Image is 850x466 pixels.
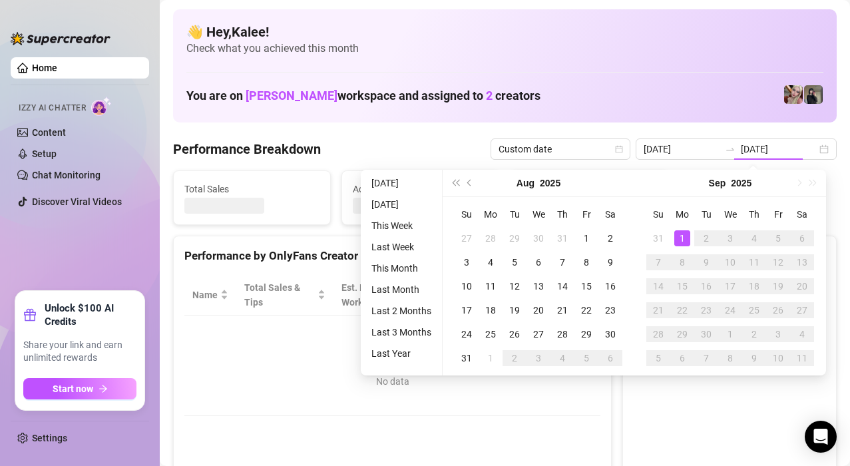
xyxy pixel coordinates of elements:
[11,32,110,45] img: logo-BBDzfeDw.svg
[804,85,823,104] img: Anna
[23,378,136,399] button: Start nowarrow-right
[784,85,803,104] img: Anna
[522,182,657,196] span: Messages Sent
[236,275,333,316] th: Total Sales & Tips
[184,247,600,265] div: Performance by OnlyFans Creator
[507,275,600,316] th: Chat Conversion
[186,89,540,103] h1: You are on workspace and assigned to creators
[353,182,488,196] span: Active Chats
[244,280,315,310] span: Total Sales & Tips
[184,275,236,316] th: Name
[23,308,37,322] span: gift
[192,288,218,302] span: Name
[246,89,337,103] span: [PERSON_NAME]
[32,63,57,73] a: Home
[32,148,57,159] a: Setup
[515,280,582,310] span: Chat Conversion
[23,339,136,365] span: Share your link and earn unlimited rewards
[32,433,67,443] a: Settings
[198,374,587,389] div: No data
[32,196,122,207] a: Discover Viral Videos
[91,97,112,116] img: AI Chatter
[805,421,837,453] div: Open Intercom Messenger
[32,170,101,180] a: Chat Monitoring
[431,275,507,316] th: Sales / Hour
[173,140,321,158] h4: Performance Breakdown
[725,144,736,154] span: swap-right
[499,139,622,159] span: Custom date
[341,280,413,310] div: Est. Hours Worked
[615,145,623,153] span: calendar
[184,182,319,196] span: Total Sales
[19,102,86,115] span: Izzy AI Chatter
[486,89,493,103] span: 2
[186,41,823,56] span: Check what you achieved this month
[53,383,93,394] span: Start now
[741,142,817,156] input: End date
[644,142,720,156] input: Start date
[99,384,108,393] span: arrow-right
[439,280,488,310] span: Sales / Hour
[32,127,66,138] a: Content
[634,247,825,265] div: Sales by OnlyFans Creator
[45,302,136,328] strong: Unlock $100 AI Credits
[186,23,823,41] h4: 👋 Hey, Kalee !
[725,144,736,154] span: to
